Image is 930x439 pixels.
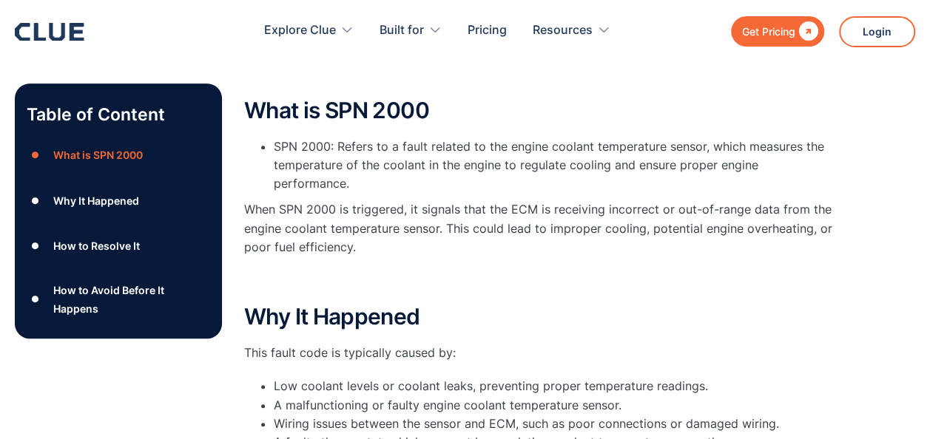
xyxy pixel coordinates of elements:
div: Explore Clue [264,7,336,54]
div: Get Pricing [742,22,795,41]
div: Explore Clue [264,7,354,54]
div: ● [27,288,44,310]
div: ● [27,235,44,257]
li: Low coolant levels or coolant leaks, preventing proper temperature readings. [274,377,836,395]
h2: What is SPN 2000 [244,98,836,123]
a: ●How to Avoid Before It Happens [27,281,210,318]
div: Why It Happened [53,191,139,210]
div: How to Resolve It [53,236,140,255]
li: SPN 2000: Refers to a fault related to the engine coolant temperature sensor, which measures the ... [274,137,836,194]
p: This fault code is typically caused by: [244,344,836,362]
li: A malfunctioning or faulty engine coolant temperature sensor. [274,396,836,415]
h2: Why It Happened [244,304,836,329]
div: Built for [380,7,442,54]
div: ● [27,189,44,211]
a: ●Why It Happened [27,189,210,211]
p: ‍ [244,271,836,290]
div: What is SPN 2000 [53,146,143,164]
a: ●What is SPN 2000 [27,144,210,166]
a: Login [839,16,915,47]
p: Table of Content [27,103,210,126]
a: Pricing [468,7,507,54]
div: Resources [533,7,610,54]
div: Resources [533,7,593,54]
div: Built for [380,7,424,54]
div: ● [27,144,44,166]
a: ●How to Resolve It [27,235,210,257]
li: Wiring issues between the sensor and ECM, such as poor connections or damaged wiring. [274,415,836,433]
div: How to Avoid Before It Happens [53,281,210,318]
div:  [795,22,818,41]
a: Get Pricing [731,16,824,47]
p: When SPN 2000 is triggered, it signals that the ECM is receiving incorrect or out-of-range data f... [244,200,836,256]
